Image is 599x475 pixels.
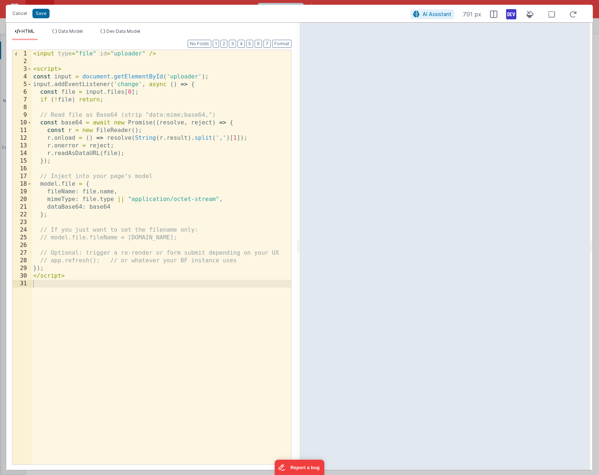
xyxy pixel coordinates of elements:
[12,142,32,150] div: 13
[220,40,227,48] button: 2
[12,65,32,73] div: 3
[12,188,32,196] div: 19
[12,196,32,203] div: 20
[12,134,32,142] div: 12
[12,81,32,88] div: 5
[12,111,32,119] div: 9
[229,40,236,48] button: 3
[12,280,32,287] div: 31
[246,40,253,48] button: 5
[12,104,32,111] div: 8
[12,157,32,165] div: 15
[213,40,219,48] button: 1
[12,96,32,104] div: 7
[12,234,32,242] div: 25
[12,58,32,65] div: 2
[12,73,32,81] div: 4
[106,28,140,34] span: Dev Data Model
[12,219,32,226] div: 23
[12,173,32,180] div: 17
[12,211,32,219] div: 22
[263,40,271,48] button: 7
[12,119,32,127] div: 10
[12,165,32,173] div: 16
[255,40,262,48] button: 6
[58,28,83,34] span: Data Model
[12,150,32,157] div: 14
[12,242,32,249] div: 26
[12,203,32,211] div: 21
[188,40,211,48] button: No Folds
[238,40,245,48] button: 4
[9,8,31,19] button: Cancel
[411,9,454,19] button: AI Assistant
[272,40,291,48] button: Format
[275,460,325,475] iframe: Marker.io feedback button
[12,180,32,188] div: 18
[32,9,50,18] button: Save
[12,127,32,134] div: 11
[12,50,32,58] div: 1
[12,88,32,96] div: 6
[21,28,35,34] span: HTML
[12,226,32,234] div: 24
[463,10,481,19] span: 791 px
[12,257,32,264] div: 28
[12,272,32,280] div: 30
[423,11,451,17] span: AI Assistant
[12,249,32,257] div: 27
[12,264,32,272] div: 29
